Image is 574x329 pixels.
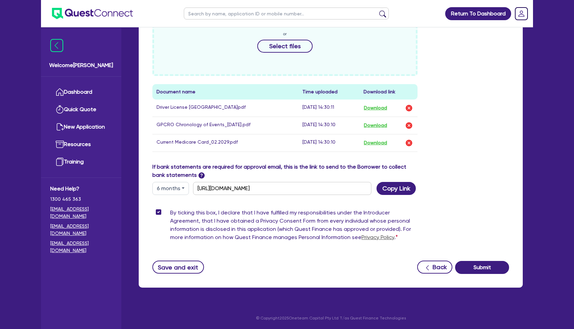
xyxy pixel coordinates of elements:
span: ? [199,172,205,179]
th: Document name [152,84,298,100]
img: delete-icon [405,104,413,112]
span: Need Help? [50,185,112,193]
td: Driver License [GEOGRAPHIC_DATA]pdf [152,100,298,117]
button: Copy Link [377,182,416,195]
button: Back [417,261,452,274]
span: Welcome [PERSON_NAME] [49,61,113,69]
td: [DATE] 14:30:11 [298,100,359,117]
a: New Application [50,118,112,136]
img: new-application [56,123,64,131]
img: training [56,158,64,166]
th: Time uploaded [298,84,359,100]
a: Resources [50,136,112,153]
img: quick-quote [56,105,64,114]
a: [EMAIL_ADDRESS][DOMAIN_NAME] [50,240,112,254]
img: delete-icon [405,121,413,130]
a: Dropdown toggle [512,5,530,23]
img: quest-connect-logo-blue [52,8,133,19]
img: delete-icon [405,139,413,147]
a: [EMAIL_ADDRESS][DOMAIN_NAME] [50,223,112,237]
td: [DATE] 14:30:10 [298,134,359,152]
a: Dashboard [50,83,112,101]
input: Search by name, application ID or mobile number... [184,8,389,19]
a: Quick Quote [50,101,112,118]
button: Select files [257,40,313,53]
th: Download link [359,84,418,100]
button: Download [364,121,387,130]
button: Submit [455,261,509,274]
td: Current Medicare Card_02.2029.pdf [152,134,298,152]
a: Return To Dashboard [445,7,511,20]
label: By ticking this box, I declare that I have fulfilled my responsibilities under the Introducer Agr... [170,209,418,244]
a: Privacy Policy [361,234,394,240]
p: © Copyright 2025 Oneteam Capital Pty Ltd T/as Quest Finance Technologies [134,315,528,321]
td: [DATE] 14:30:10 [298,117,359,134]
td: GPCRO Chronology of Events_[DATE].pdf [152,117,298,134]
button: Dropdown toggle [152,182,189,195]
button: Save and exit [152,261,204,274]
button: Download [364,104,387,113]
img: icon-menu-close [50,39,63,52]
button: Download [364,139,387,147]
span: or [283,31,287,37]
label: If bank statements are required for approval email, this is the link to send to the Borrower to c... [152,163,418,179]
a: [EMAIL_ADDRESS][DOMAIN_NAME] [50,206,112,220]
img: resources [56,140,64,148]
span: 1300 465 363 [50,196,112,203]
a: Training [50,153,112,171]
